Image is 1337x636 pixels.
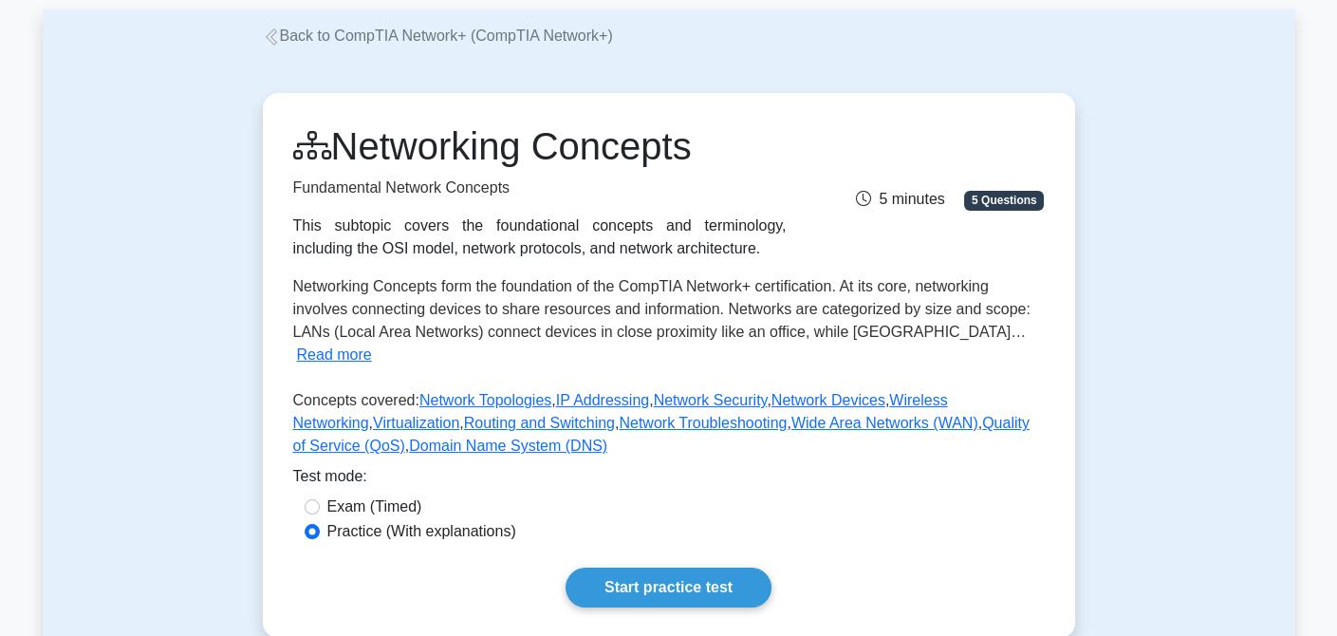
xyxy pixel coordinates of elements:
a: Network Devices [771,392,885,408]
a: Routing and Switching [464,415,615,431]
span: 5 minutes [856,191,944,207]
a: Domain Name System (DNS) [409,438,607,454]
span: 5 Questions [964,191,1044,210]
a: Virtualization [373,415,459,431]
a: Wide Area Networks (WAN) [791,415,978,431]
a: Back to CompTIA Network+ (CompTIA Network+) [263,28,613,44]
a: Network Topologies [419,392,551,408]
a: IP Addressing [556,392,649,408]
a: Network Security [654,392,768,408]
p: Concepts covered: , , , , , , , , , , [293,389,1045,465]
p: Fundamental Network Concepts [293,177,787,199]
span: Networking Concepts form the foundation of the CompTIA Network+ certification. At its core, netwo... [293,278,1031,340]
a: Start practice test [566,568,771,608]
label: Exam (Timed) [327,496,422,518]
button: Read more [297,344,372,366]
a: Network Troubleshooting [619,415,787,431]
div: This subtopic covers the foundational concepts and terminology, including the OSI model, network ... [293,215,787,260]
label: Practice (With explanations) [327,520,516,543]
div: Test mode: [293,465,1045,496]
h1: Networking Concepts [293,123,787,169]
